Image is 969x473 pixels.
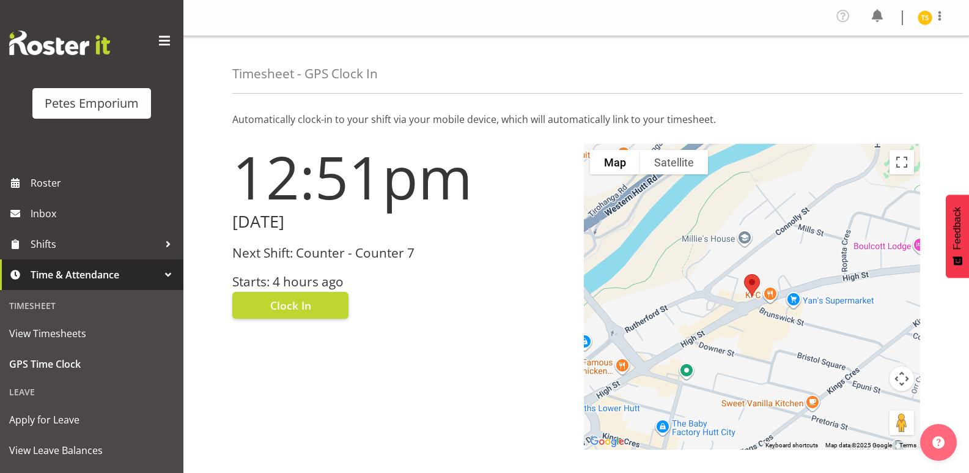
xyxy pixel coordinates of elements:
[9,441,174,460] span: View Leave Balances
[9,324,174,343] span: View Timesheets
[890,150,914,174] button: Toggle fullscreen view
[899,442,916,449] a: Terms (opens in new tab)
[232,275,569,289] h3: Starts: 4 hours ago
[31,266,159,284] span: Time & Attendance
[3,404,180,435] a: Apply for Leave
[3,435,180,466] a: View Leave Balances
[590,150,640,174] button: Show street map
[31,235,159,253] span: Shifts
[232,112,920,127] p: Automatically clock-in to your shift via your mobile device, which will automatically link to you...
[232,67,378,81] h4: Timesheet - GPS Clock In
[918,10,932,25] img: tamara-straker11292.jpg
[952,207,963,250] span: Feedback
[9,31,110,55] img: Rosterit website logo
[45,94,139,113] div: Petes Emporium
[640,150,708,174] button: Show satellite imagery
[232,246,569,260] h3: Next Shift: Counter - Counter 7
[9,355,174,373] span: GPS Time Clock
[587,434,627,450] a: Open this area in Google Maps (opens a new window)
[932,436,945,449] img: help-xxl-2.png
[3,318,180,349] a: View Timesheets
[270,297,311,313] span: Clock In
[232,292,348,319] button: Clock In
[946,195,969,278] button: Feedback - Show survey
[890,367,914,391] button: Map camera controls
[587,434,627,450] img: Google
[232,144,569,210] h1: 12:51pm
[765,441,818,450] button: Keyboard shortcuts
[890,411,914,435] button: Drag Pegman onto the map to open Street View
[3,349,180,379] a: GPS Time Clock
[31,204,177,223] span: Inbox
[232,212,569,231] h2: [DATE]
[31,174,177,192] span: Roster
[3,293,180,318] div: Timesheet
[825,442,892,449] span: Map data ©2025 Google
[9,411,174,429] span: Apply for Leave
[3,379,180,404] div: Leave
